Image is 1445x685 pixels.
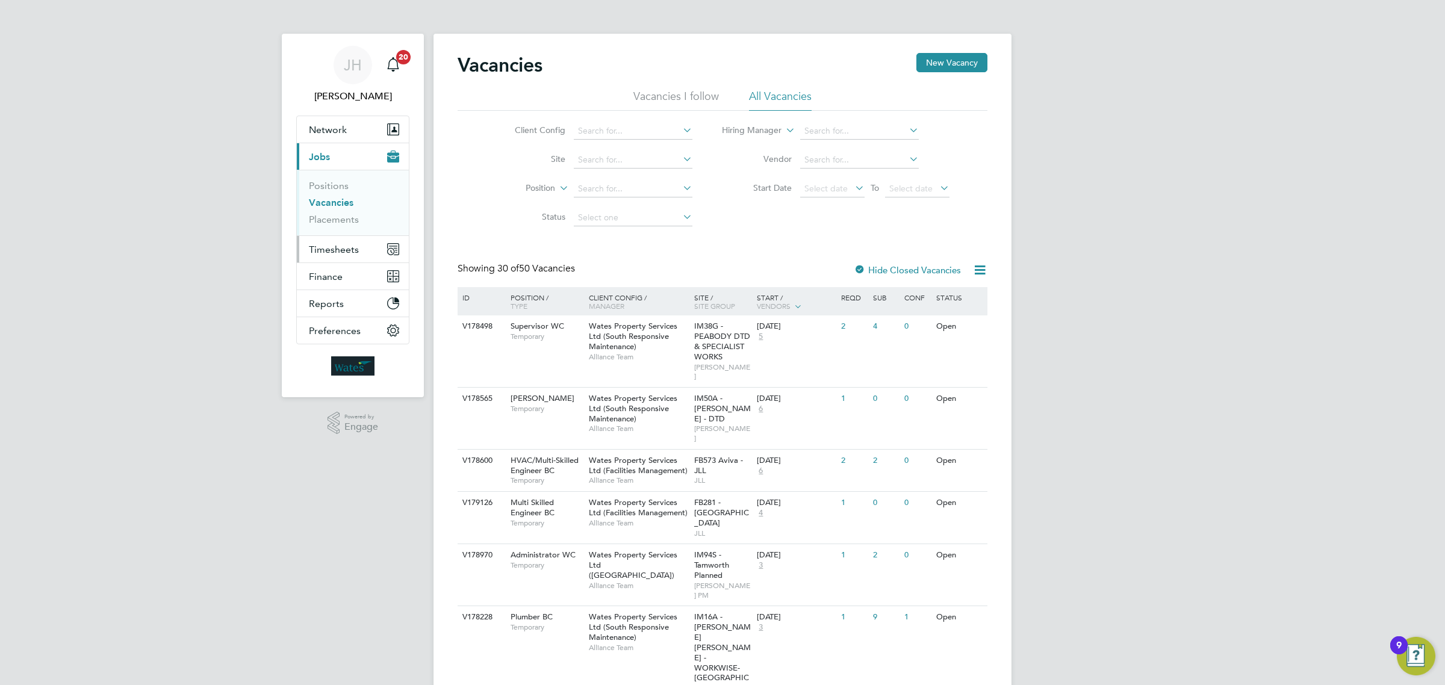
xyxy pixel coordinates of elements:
[694,497,749,528] span: FB281 - [GEOGRAPHIC_DATA]
[497,262,519,274] span: 30 of
[296,89,409,104] span: James Harding
[838,544,869,566] div: 1
[712,125,782,137] label: Hiring Manager
[757,550,835,560] div: [DATE]
[757,321,835,332] div: [DATE]
[933,544,986,566] div: Open
[511,301,527,311] span: Type
[459,544,502,566] div: V178970
[511,622,583,632] span: Temporary
[854,264,961,276] label: Hide Closed Vacancies
[344,422,378,432] span: Engage
[694,581,751,600] span: [PERSON_NAME] PM
[459,450,502,472] div: V178600
[838,388,869,410] div: 1
[933,450,986,472] div: Open
[757,508,765,518] span: 4
[870,287,901,308] div: Sub
[838,287,869,308] div: Reqd
[511,332,583,341] span: Temporary
[309,271,343,282] span: Finance
[901,450,933,472] div: 0
[889,183,933,194] span: Select date
[694,301,735,311] span: Site Group
[589,393,677,424] span: Wates Property Services Ltd (South Responsive Maintenance)
[838,606,869,628] div: 1
[511,321,564,331] span: Supervisor WC
[757,498,835,508] div: [DATE]
[933,492,986,514] div: Open
[458,53,542,77] h2: Vacancies
[459,492,502,514] div: V179126
[933,606,986,628] div: Open
[901,544,933,566] div: 0
[309,124,347,135] span: Network
[804,183,848,194] span: Select date
[757,456,835,466] div: [DATE]
[331,356,374,376] img: wates-logo-retina.png
[694,476,751,485] span: JLL
[297,143,409,170] button: Jobs
[309,298,344,309] span: Reports
[511,612,553,622] span: Plumber BC
[296,46,409,104] a: JH[PERSON_NAME]
[297,290,409,317] button: Reports
[589,497,688,518] span: Wates Property Services Ltd (Facilities Management)
[694,455,743,476] span: FB573 Aviva - JLL
[838,492,869,514] div: 1
[459,315,502,338] div: V178498
[901,492,933,514] div: 0
[511,476,583,485] span: Temporary
[901,287,933,308] div: Conf
[694,550,729,580] span: IM94S - Tamworth Planned
[694,393,751,424] span: IM50A - [PERSON_NAME] - DTD
[496,125,565,135] label: Client Config
[589,518,688,528] span: Alliance Team
[297,317,409,344] button: Preferences
[297,170,409,235] div: Jobs
[722,153,792,164] label: Vendor
[589,321,677,352] span: Wates Property Services Ltd (South Responsive Maintenance)
[589,424,688,433] span: Alliance Team
[722,182,792,193] label: Start Date
[870,388,901,410] div: 0
[870,315,901,338] div: 4
[297,263,409,290] button: Finance
[633,89,719,111] li: Vacancies I follow
[511,455,579,476] span: HVAC/Multi-Skilled Engineer BC
[757,404,765,414] span: 6
[309,214,359,225] a: Placements
[589,476,688,485] span: Alliance Team
[282,34,424,397] nav: Main navigation
[511,393,574,403] span: [PERSON_NAME]
[691,287,754,316] div: Site /
[574,209,692,226] input: Select one
[933,315,986,338] div: Open
[309,325,361,336] span: Preferences
[933,287,986,308] div: Status
[511,518,583,528] span: Temporary
[496,211,565,222] label: Status
[459,287,502,308] div: ID
[589,550,677,580] span: Wates Property Services Ltd ([GEOGRAPHIC_DATA])
[586,287,691,316] div: Client Config /
[502,287,586,316] div: Position /
[901,606,933,628] div: 1
[297,116,409,143] button: Network
[589,612,677,642] span: Wates Property Services Ltd (South Responsive Maintenance)
[694,424,751,442] span: [PERSON_NAME]
[867,180,883,196] span: To
[589,643,688,652] span: Alliance Team
[486,182,555,194] label: Position
[589,581,688,590] span: Alliance Team
[458,262,577,275] div: Showing
[694,321,750,362] span: IM38G - PEABODY DTD & SPECIALIST WORKS
[511,497,555,518] span: Multi Skilled Engineer BC
[511,560,583,570] span: Temporary
[497,262,575,274] span: 50 Vacancies
[459,388,502,410] div: V178565
[933,388,986,410] div: Open
[757,560,765,571] span: 3
[589,352,688,362] span: Alliance Team
[309,244,359,255] span: Timesheets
